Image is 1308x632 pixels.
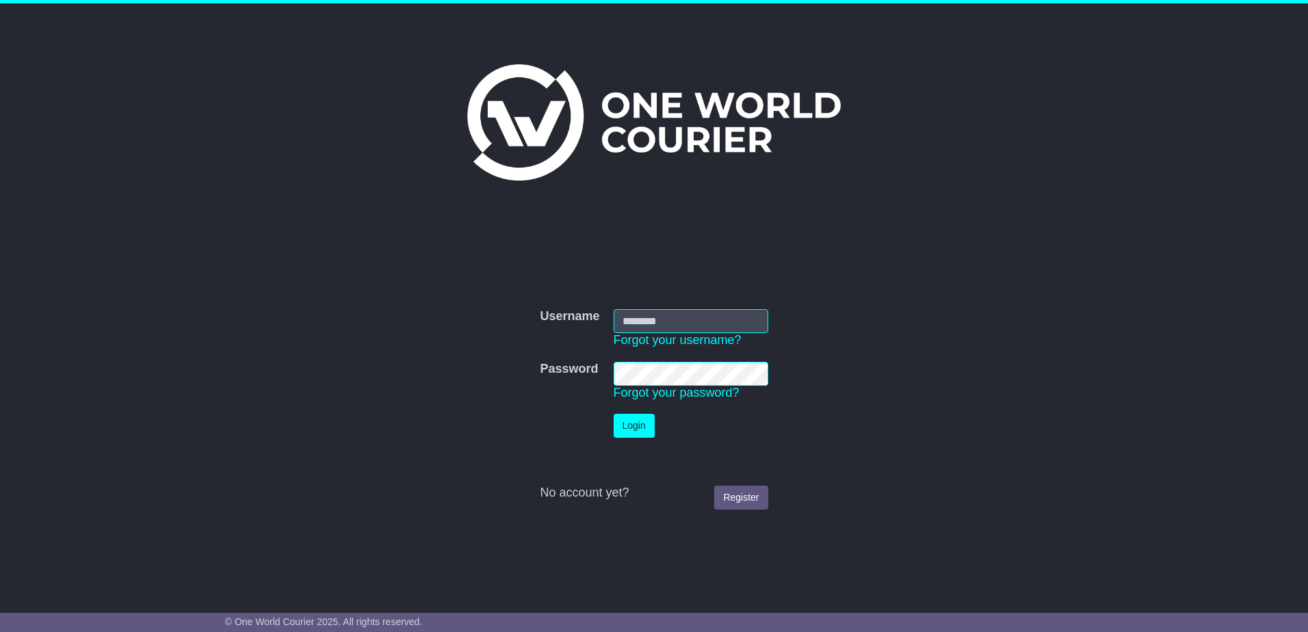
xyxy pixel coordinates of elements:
a: Register [714,486,768,510]
div: No account yet? [540,486,768,501]
label: Password [540,362,598,377]
a: Forgot your username? [614,333,742,347]
button: Login [614,414,655,438]
img: One World [467,64,841,181]
label: Username [540,309,599,324]
a: Forgot your password? [614,386,740,399]
span: © One World Courier 2025. All rights reserved. [225,616,423,627]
